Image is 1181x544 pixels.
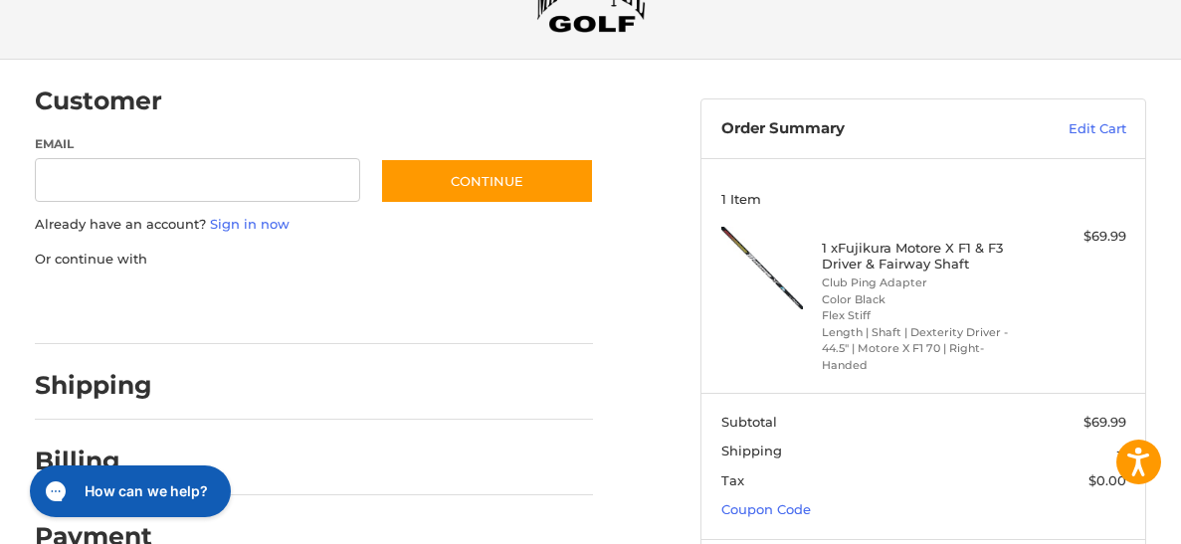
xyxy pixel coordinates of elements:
[721,191,1126,207] h3: 1 Item
[35,370,152,401] h2: Shipping
[20,458,237,524] iframe: Gorgias live chat messenger
[822,240,1020,272] h4: 1 x Fujikura Motore X F1 & F3 Driver & Fairway Shaft
[35,135,361,153] label: Email
[822,291,1020,308] li: Color Black
[380,158,594,204] button: Continue
[997,119,1126,139] a: Edit Cart
[822,274,1020,291] li: Club Ping Adapter
[721,472,744,488] span: Tax
[1083,414,1126,430] span: $69.99
[35,215,594,235] p: Already have an account?
[822,324,1020,374] li: Length | Shaft | Dexterity Driver - 44.5" | Motore X F1 70 | Right-Handed
[721,414,777,430] span: Subtotal
[365,288,514,324] iframe: PayPal-venmo
[1025,227,1126,247] div: $69.99
[35,86,162,116] h2: Customer
[28,288,177,324] iframe: PayPal-paypal
[1116,443,1126,458] span: --
[197,288,346,324] iframe: PayPal-paylater
[210,216,290,232] a: Sign in now
[35,446,151,476] h2: Billing
[35,250,594,270] p: Or continue with
[721,119,998,139] h3: Order Summary
[822,307,1020,324] li: Flex Stiff
[1088,472,1126,488] span: $0.00
[721,443,782,458] span: Shipping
